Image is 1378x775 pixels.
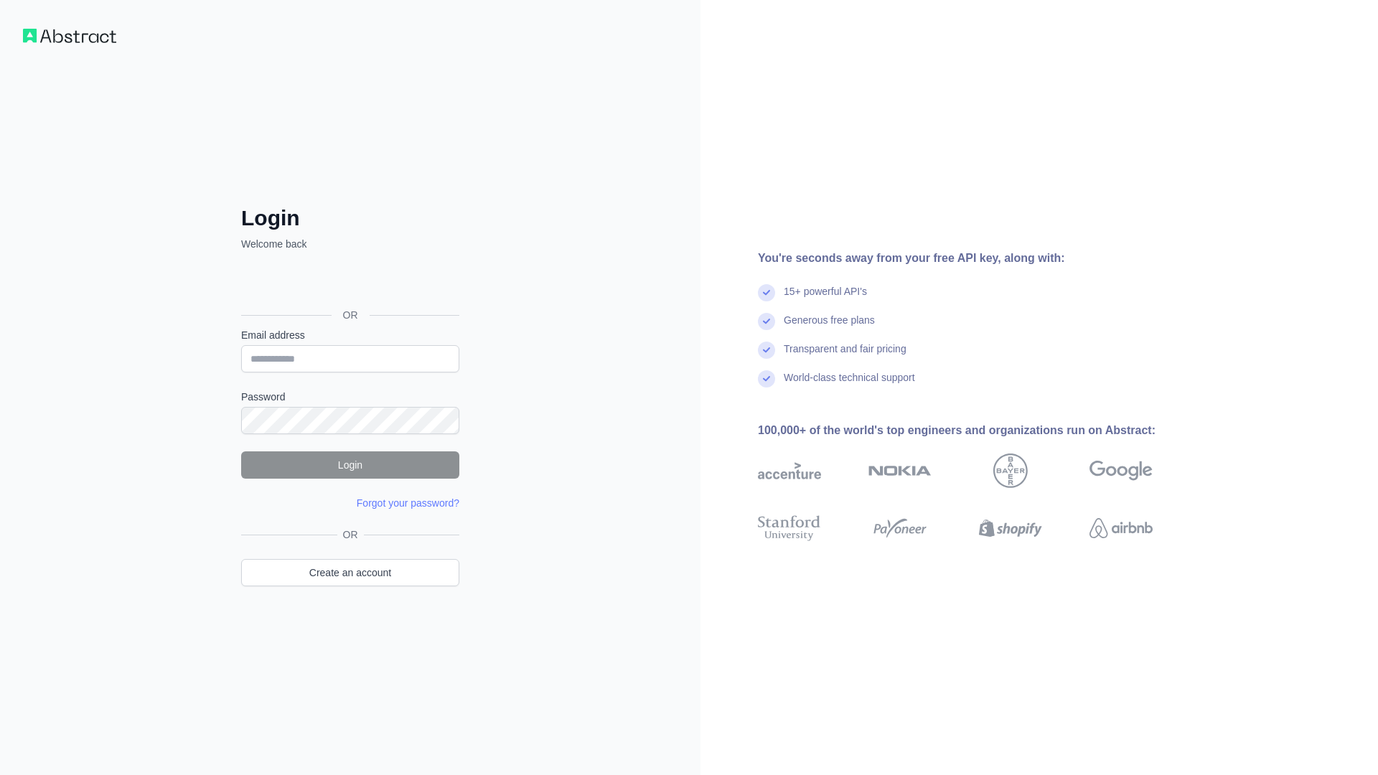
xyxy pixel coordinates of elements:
div: World-class technical support [784,370,915,399]
div: Transparent and fair pricing [784,342,906,370]
img: google [1089,454,1153,488]
span: OR [332,308,370,322]
img: check mark [758,313,775,330]
div: 15+ powerful API's [784,284,867,313]
div: Generous free plans [784,313,875,342]
div: You're seconds away from your free API key, along with: [758,250,1199,267]
img: shopify [979,512,1042,544]
img: bayer [993,454,1028,488]
p: Welcome back [241,237,459,251]
iframe: Sign in with Google Button [234,267,464,299]
img: stanford university [758,512,821,544]
img: check mark [758,284,775,301]
button: Login [241,451,459,479]
div: 100,000+ of the world's top engineers and organizations run on Abstract: [758,422,1199,439]
img: Workflow [23,29,116,43]
span: OR [337,527,364,542]
img: check mark [758,370,775,387]
label: Email address [241,328,459,342]
img: nokia [868,454,932,488]
img: accenture [758,454,821,488]
img: check mark [758,342,775,359]
a: Create an account [241,559,459,586]
h2: Login [241,205,459,231]
a: Forgot your password? [357,497,459,509]
img: payoneer [868,512,932,544]
img: airbnb [1089,512,1153,544]
label: Password [241,390,459,404]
